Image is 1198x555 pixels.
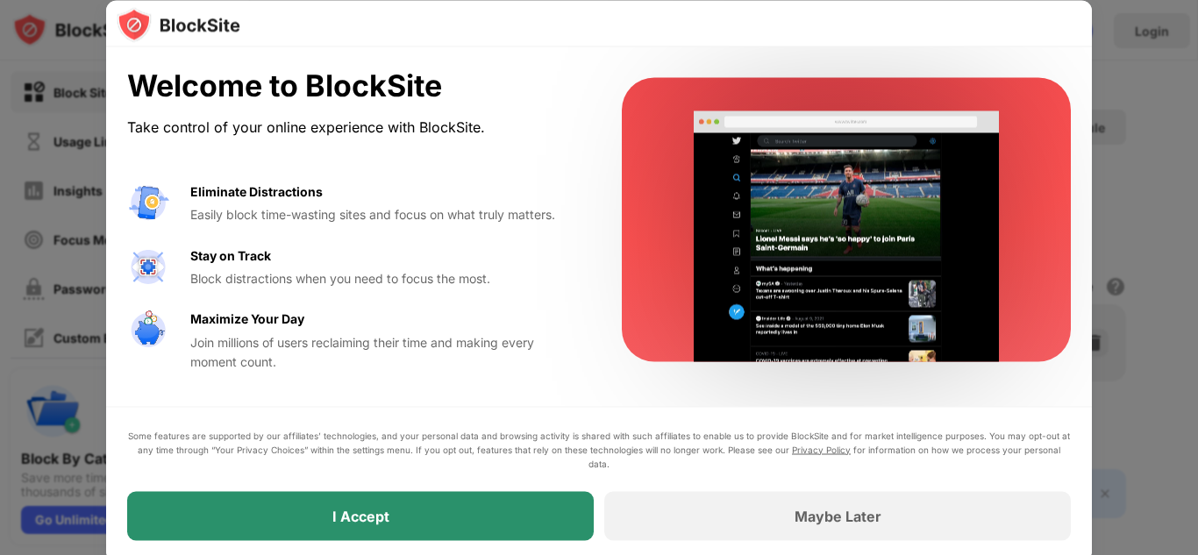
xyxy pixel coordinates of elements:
[127,245,169,288] img: value-focus.svg
[127,310,169,352] img: value-safe-time.svg
[190,181,323,201] div: Eliminate Distractions
[117,7,240,42] img: logo-blocksite.svg
[190,310,304,329] div: Maximize Your Day
[127,68,580,104] div: Welcome to BlockSite
[332,507,389,524] div: I Accept
[127,181,169,224] img: value-avoid-distractions.svg
[795,507,881,524] div: Maybe Later
[190,268,580,288] div: Block distractions when you need to focus the most.
[190,245,271,265] div: Stay on Track
[127,114,580,139] div: Take control of your online experience with BlockSite.
[127,428,1071,470] div: Some features are supported by our affiliates’ technologies, and your personal data and browsing ...
[190,332,580,372] div: Join millions of users reclaiming their time and making every moment count.
[190,205,580,224] div: Easily block time-wasting sites and focus on what truly matters.
[792,444,851,454] a: Privacy Policy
